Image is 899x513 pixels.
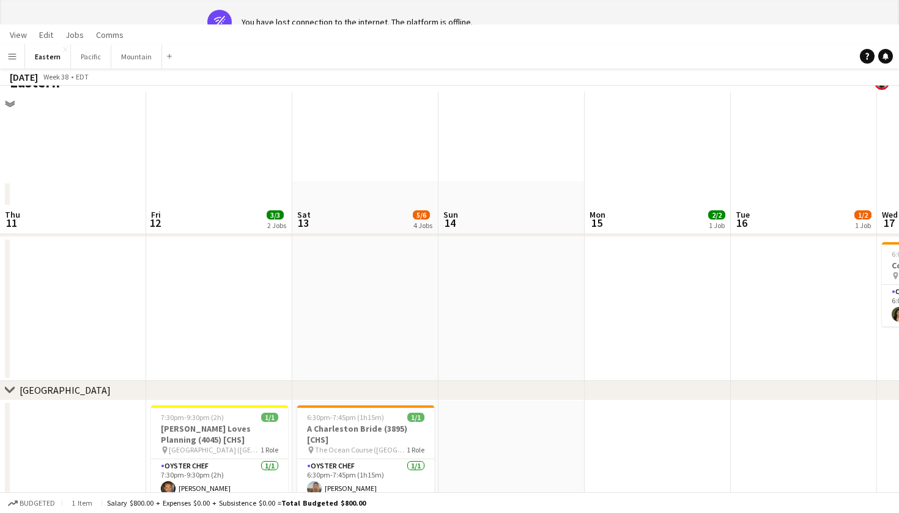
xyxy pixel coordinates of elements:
[443,209,458,220] span: Sun
[161,413,224,422] span: 7:30pm-9:30pm (2h)
[67,498,97,507] span: 1 item
[855,221,871,230] div: 1 Job
[169,445,261,454] span: [GEOGRAPHIC_DATA] ([GEOGRAPHIC_DATA], [GEOGRAPHIC_DATA])
[736,209,750,220] span: Tue
[61,27,89,43] a: Jobs
[39,29,53,40] span: Edit
[65,29,84,40] span: Jobs
[267,221,286,230] div: 2 Jobs
[149,216,161,230] span: 12
[281,498,366,507] span: Total Budgeted $800.00
[91,27,128,43] a: Comms
[10,71,38,83] div: [DATE]
[5,27,32,43] a: View
[407,413,424,422] span: 1/1
[261,413,278,422] span: 1/1
[407,445,424,454] span: 1 Role
[588,216,605,230] span: 15
[96,29,124,40] span: Comms
[76,72,89,81] div: EDT
[5,209,20,220] span: Thu
[709,221,725,230] div: 1 Job
[25,45,71,68] button: Eastern
[882,209,898,220] span: Wed
[590,209,605,220] span: Mon
[307,413,384,422] span: 6:30pm-7:45pm (1h15m)
[242,17,473,28] div: You have lost connection to the internet. The platform is offline.
[151,405,288,501] app-job-card: 7:30pm-9:30pm (2h)1/1[PERSON_NAME] Loves Planning (4045) [CHS] [GEOGRAPHIC_DATA] ([GEOGRAPHIC_DAT...
[107,498,366,507] div: Salary $800.00 + Expenses $0.00 + Subsistence $0.00 =
[3,216,20,230] span: 11
[20,499,55,507] span: Budgeted
[261,445,278,454] span: 1 Role
[151,459,288,501] app-card-role: Oyster Chef1/17:30pm-9:30pm (2h)[PERSON_NAME]
[267,210,284,220] span: 3/3
[734,216,750,230] span: 16
[20,384,111,396] div: [GEOGRAPHIC_DATA]
[151,423,288,445] h3: [PERSON_NAME] Loves Planning (4045) [CHS]
[40,72,71,81] span: Week 38
[10,29,27,40] span: View
[295,216,311,230] span: 13
[297,405,434,501] app-job-card: 6:30pm-7:45pm (1h15m)1/1A Charleston Bride (3895) [CHS] The Ocean Course ([GEOGRAPHIC_DATA], [GEO...
[413,210,430,220] span: 5/6
[413,221,432,230] div: 4 Jobs
[151,209,161,220] span: Fri
[854,210,871,220] span: 1/2
[442,216,458,230] span: 14
[34,27,58,43] a: Edit
[315,445,407,454] span: The Ocean Course ([GEOGRAPHIC_DATA], [GEOGRAPHIC_DATA])
[297,459,434,501] app-card-role: Oyster Chef1/16:30pm-7:45pm (1h15m)[PERSON_NAME]
[297,209,311,220] span: Sat
[6,496,57,510] button: Budgeted
[880,216,898,230] span: 17
[708,210,725,220] span: 2/2
[297,423,434,445] h3: A Charleston Bride (3895) [CHS]
[71,45,111,68] button: Pacific
[111,45,162,68] button: Mountain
